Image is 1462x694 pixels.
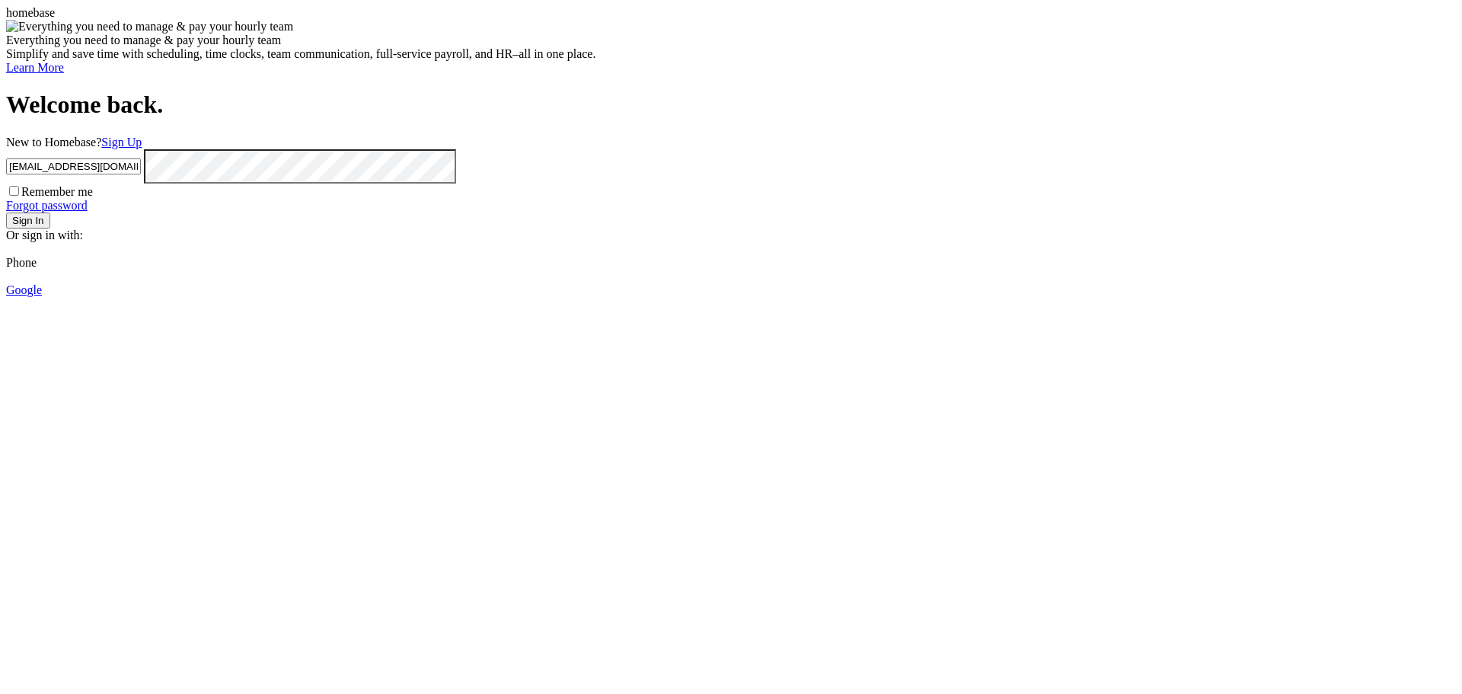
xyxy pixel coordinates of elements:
[6,213,50,229] button: Sign In
[6,185,93,198] label: Remember me
[6,158,141,174] input: Email
[6,47,1456,61] div: Simplify and save time with scheduling, time clocks, team communication, full-service payroll, an...
[9,186,19,196] input: Remember me
[6,91,1456,119] h1: Welcome back.
[6,6,1456,20] div: homebase
[6,283,42,296] a: Google
[6,136,1456,149] div: New to Homebase?
[6,61,64,74] a: Learn More
[101,136,142,149] a: Sign Up
[6,229,1456,242] div: Or sign in with:
[6,20,293,34] img: Everything you need to manage & pay your hourly team
[6,199,88,212] a: Forgot password
[6,297,7,298] img: bounce.gif
[6,34,1456,47] div: Everything you need to manage & pay your hourly team
[6,256,37,269] span: Phone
